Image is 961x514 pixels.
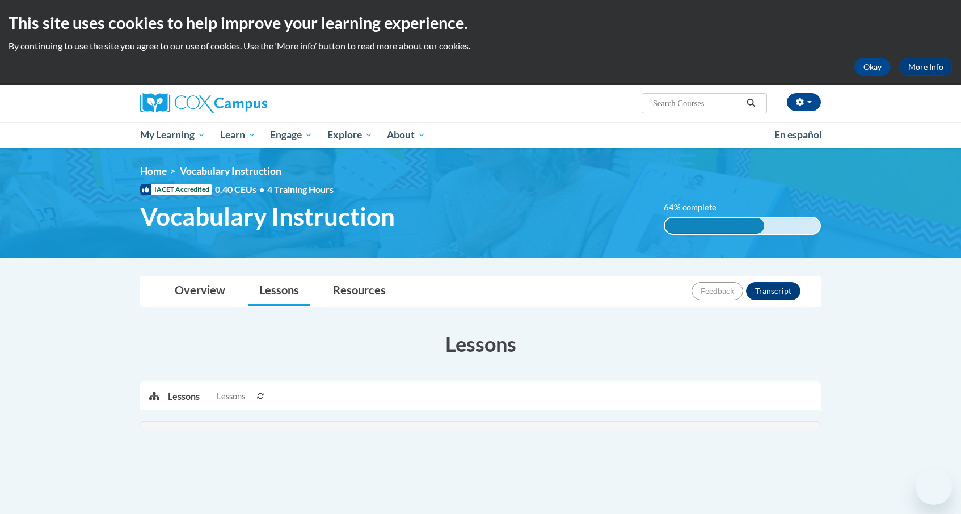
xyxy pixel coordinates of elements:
p: Lessons [168,390,200,403]
div: 64% complete [665,218,764,234]
span: About [387,128,425,142]
span: Lessons [217,390,245,403]
iframe: Button to launch messaging window [916,469,952,505]
span: IACET Accredited [140,184,212,195]
p: By continuing to use the site you agree to our use of cookies. Use the ‘More info’ button to read... [9,40,952,52]
a: En español [767,123,829,147]
a: More Info [899,58,952,76]
a: Engage [263,122,320,148]
h2: This site uses cookies to help improve your learning experience. [9,11,952,34]
span: Learn [220,128,256,142]
div: Main menu [123,122,838,148]
a: My Learning [133,122,213,148]
span: Vocabulary Instruction [180,165,281,177]
button: Account Settings [787,93,821,111]
span: 4 Training Hours [267,184,334,195]
a: Learn [213,122,263,148]
span: Engage [270,128,313,142]
span: Explore [327,128,373,142]
span: 0.40 CEUs [215,183,267,196]
a: About [380,122,433,148]
img: Cox Campus [140,93,267,113]
label: 64% complete [664,201,729,214]
a: Overview [163,276,237,306]
button: Transcript [746,282,800,300]
h3: Lessons [140,330,821,358]
a: Cox Campus [140,93,356,113]
button: Search [743,96,760,110]
a: Resources [322,276,397,306]
a: Explore [320,122,380,148]
span: • [259,184,264,195]
button: Feedback [692,282,743,300]
a: Lessons [248,276,310,306]
span: En español [774,129,822,141]
button: Okay [854,58,891,76]
span: My Learning [140,128,205,142]
a: Home [140,165,167,177]
span: Vocabulary Instruction [140,201,395,231]
input: Search Courses [652,96,743,110]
